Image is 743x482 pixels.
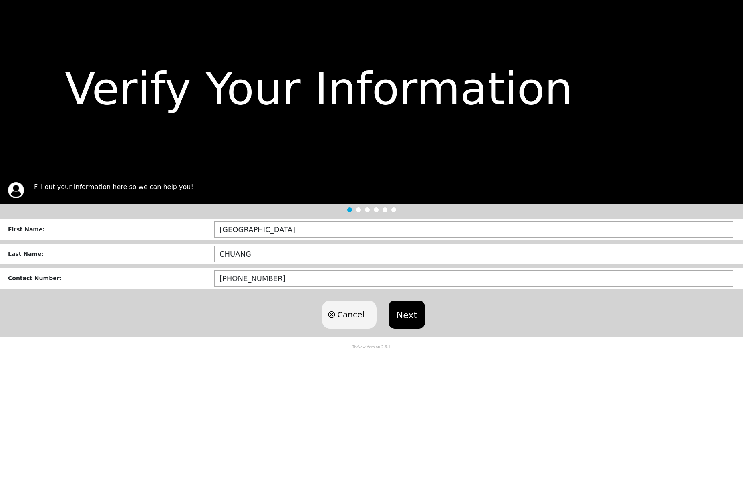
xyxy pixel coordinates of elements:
input: ex: DOE [214,246,733,262]
p: Fill out your information here so we can help you! [34,182,735,192]
div: Verify Your Information [15,56,728,123]
img: trx now logo [8,182,24,198]
button: Cancel [322,301,377,329]
span: Cancel [337,309,364,321]
div: First Name : [8,225,214,234]
div: Last Name : [8,250,214,258]
input: (123) 456-7890 [214,270,733,287]
button: Next [389,301,425,329]
input: ex: JOHN [214,221,733,238]
div: Contact Number : [8,274,214,283]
